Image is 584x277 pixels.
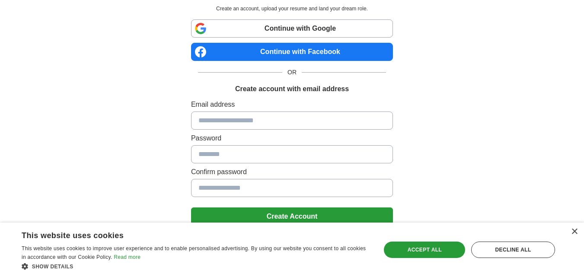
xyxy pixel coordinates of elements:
[191,43,393,61] a: Continue with Facebook
[191,99,393,110] label: Email address
[571,229,578,235] div: Close
[114,254,140,260] a: Read more, opens a new window
[191,167,393,177] label: Confirm password
[22,228,349,241] div: This website uses cookies
[191,19,393,38] a: Continue with Google
[191,207,393,226] button: Create Account
[282,68,302,77] span: OR
[384,242,465,258] div: Accept all
[32,264,73,270] span: Show details
[471,242,555,258] div: Decline all
[235,84,349,94] h1: Create account with email address
[22,262,370,271] div: Show details
[191,133,393,143] label: Password
[22,245,366,260] span: This website uses cookies to improve user experience and to enable personalised advertising. By u...
[193,5,391,13] p: Create an account, upload your resume and land your dream role.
